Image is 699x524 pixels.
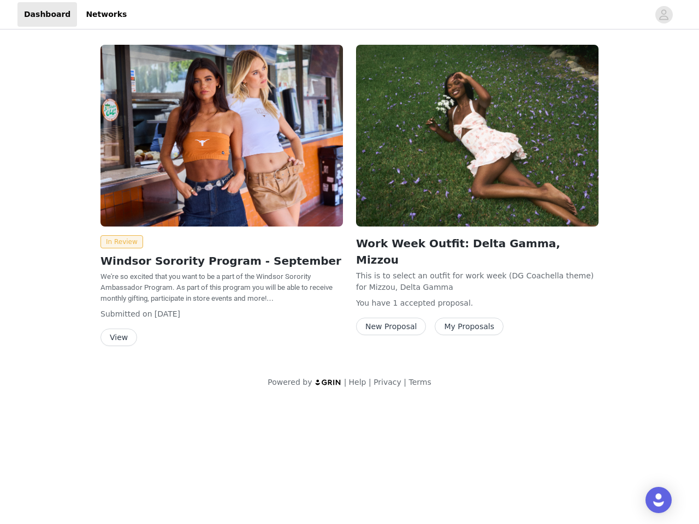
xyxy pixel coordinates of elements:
button: View [100,329,137,346]
a: Privacy [374,378,401,386]
img: logo [315,379,342,386]
a: Dashboard [17,2,77,27]
a: Terms [408,378,431,386]
div: Open Intercom Messenger [645,487,672,513]
img: Windsor [356,45,599,227]
a: Networks [79,2,133,27]
button: New Proposal [356,318,426,335]
a: View [100,334,137,342]
h2: Windsor Sorority Program - September [100,253,343,269]
a: Help [349,378,366,386]
span: | [344,378,347,386]
span: In Review [100,235,143,248]
p: This is to select an outfit for work week (DG Coachella theme) for Mizzou, Delta Gamma [356,270,599,293]
button: My Proposals [435,318,503,335]
span: Powered by [268,378,312,386]
span: | [369,378,371,386]
span: Submitted on [100,309,152,318]
p: You have 1 accepted proposal . [356,297,599,309]
h2: Work Week Outfit: Delta Gamma, Mizzou [356,235,599,268]
span: We're so excited that you want to be a part of the Windsor Sorority Ambassador Program. As part o... [100,272,333,302]
span: [DATE] [155,309,180,318]
img: Windsor [100,45,343,227]
div: avatar [659,6,669,23]
span: | [404,378,406,386]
